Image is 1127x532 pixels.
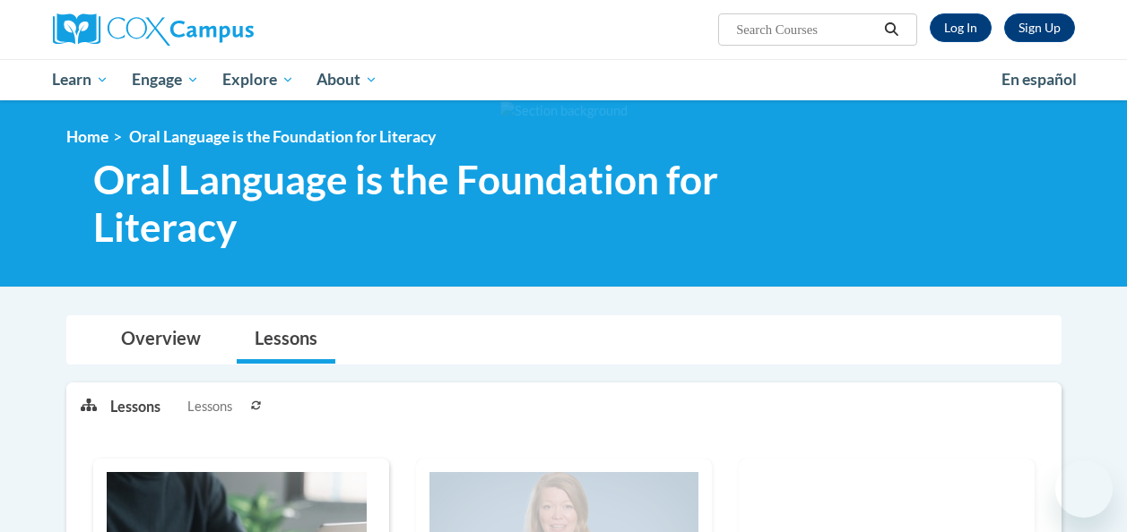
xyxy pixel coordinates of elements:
[66,127,108,146] a: Home
[500,101,628,121] img: Section background
[132,69,199,90] span: Engage
[120,59,211,100] a: Engage
[53,13,376,46] a: Cox Campus
[237,316,335,364] a: Lessons
[316,69,377,90] span: About
[1001,70,1077,89] span: En español
[187,397,232,416] span: Lessons
[1004,13,1075,42] a: Register
[129,127,436,146] span: Oral Language is the Foundation for Literacy
[878,19,905,40] button: Search
[110,397,160,416] p: Lessons
[52,69,108,90] span: Learn
[734,19,878,40] input: Search Courses
[930,13,992,42] a: Log In
[53,13,254,46] img: Cox Campus
[211,59,306,100] a: Explore
[41,59,121,100] a: Learn
[103,316,219,364] a: Overview
[1055,460,1113,518] iframe: Button to launch messaging window
[222,69,294,90] span: Explore
[93,156,833,251] span: Oral Language is the Foundation for Literacy
[39,59,1088,100] div: Main menu
[305,59,389,100] a: About
[990,61,1088,99] a: En español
